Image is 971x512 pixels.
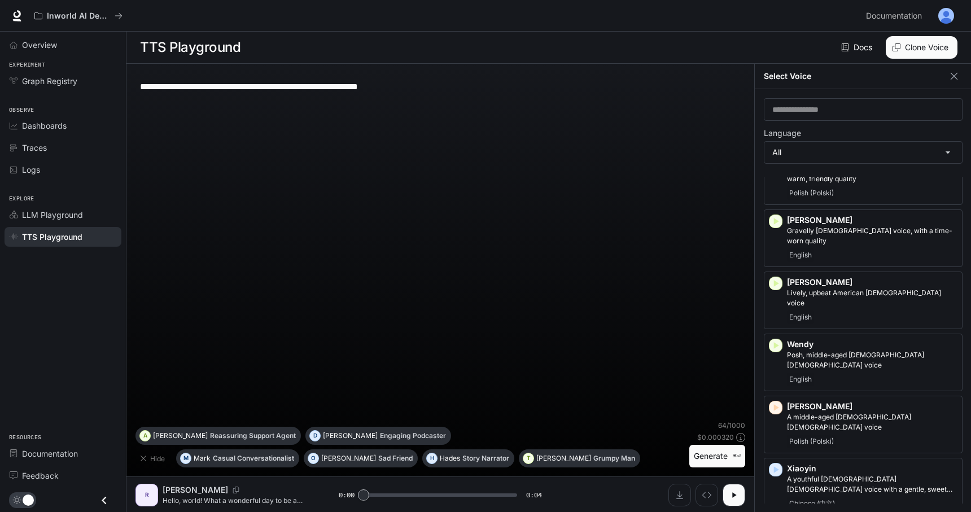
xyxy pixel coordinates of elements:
p: Posh, middle-aged British female voice [787,350,957,370]
div: H [427,449,437,467]
span: Graph Registry [22,75,77,87]
p: Sad Friend [378,455,413,462]
a: Logs [5,160,121,180]
p: Hello, world! What a wonderful day to be a text-to-speech model! [163,496,312,505]
button: Generate⌘⏎ [689,445,745,468]
button: User avatar [935,5,957,27]
span: Polish (Polski) [787,186,836,200]
p: [PERSON_NAME] [163,484,228,496]
span: Traces [22,142,47,154]
button: Inspect [696,484,718,506]
p: 64 / 1000 [718,421,745,430]
span: Overview [22,39,57,51]
p: A youthful Chinese female voice with a gentle, sweet voice [787,474,957,495]
p: Wendy [787,339,957,350]
span: Polish (Polski) [787,435,836,448]
span: 0:04 [526,489,542,501]
span: TTS Playground [22,231,82,243]
button: MMarkCasual Conversationalist [176,449,299,467]
p: Reassuring Support Agent [210,432,296,439]
div: D [310,427,320,445]
a: LLM Playground [5,205,121,225]
button: A[PERSON_NAME]Reassuring Support Agent [135,427,301,445]
a: Documentation [5,444,121,463]
p: [PERSON_NAME] [787,401,957,412]
div: M [181,449,191,467]
p: Xiaoyin [787,463,957,474]
p: Story Narrator [462,455,509,462]
p: [PERSON_NAME] [536,455,591,462]
button: T[PERSON_NAME]Grumpy Man [519,449,640,467]
h1: TTS Playground [140,36,240,59]
button: Hide [135,449,172,467]
p: ⌘⏎ [732,453,741,460]
a: Feedback [5,466,121,485]
p: Lively, upbeat American male voice [787,288,957,308]
img: User avatar [938,8,954,24]
p: Inworld AI Demos [47,11,110,21]
button: Copy Voice ID [228,487,244,493]
div: O [308,449,318,467]
div: T [523,449,533,467]
a: Docs [839,36,877,59]
p: Casual Conversationalist [213,455,294,462]
span: English [787,373,814,386]
span: Chinese (中文) [787,497,837,510]
a: Graph Registry [5,71,121,91]
button: D[PERSON_NAME]Engaging Podcaster [305,427,451,445]
span: Dark mode toggle [23,493,34,506]
p: Language [764,129,801,137]
p: [PERSON_NAME] [787,215,957,226]
button: All workspaces [29,5,128,27]
p: Hades [440,455,460,462]
p: A middle-aged Polish male voice [787,412,957,432]
a: Dashboards [5,116,121,135]
span: English [787,248,814,262]
p: Gravelly male voice, with a time-worn quality [787,226,957,246]
a: Overview [5,35,121,55]
div: All [764,142,962,163]
div: R [138,486,156,504]
div: A [140,427,150,445]
a: Documentation [861,5,930,27]
button: O[PERSON_NAME]Sad Friend [304,449,418,467]
p: $ 0.000320 [697,432,734,442]
button: Download audio [668,484,691,506]
span: 0:00 [339,489,355,501]
p: [PERSON_NAME] [153,432,208,439]
p: Grumpy Man [593,455,635,462]
span: Feedback [22,470,59,482]
p: [PERSON_NAME] [787,277,957,288]
span: Logs [22,164,40,176]
span: Dashboards [22,120,67,132]
p: [PERSON_NAME] [323,432,378,439]
button: Clone Voice [886,36,957,59]
span: English [787,310,814,324]
span: Documentation [866,9,922,23]
button: Close drawer [91,489,117,512]
button: HHadesStory Narrator [422,449,514,467]
p: [PERSON_NAME] [321,455,376,462]
span: Documentation [22,448,78,460]
p: Engaging Podcaster [380,432,446,439]
span: LLM Playground [22,209,83,221]
p: Mark [194,455,211,462]
a: Traces [5,138,121,157]
a: TTS Playground [5,227,121,247]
